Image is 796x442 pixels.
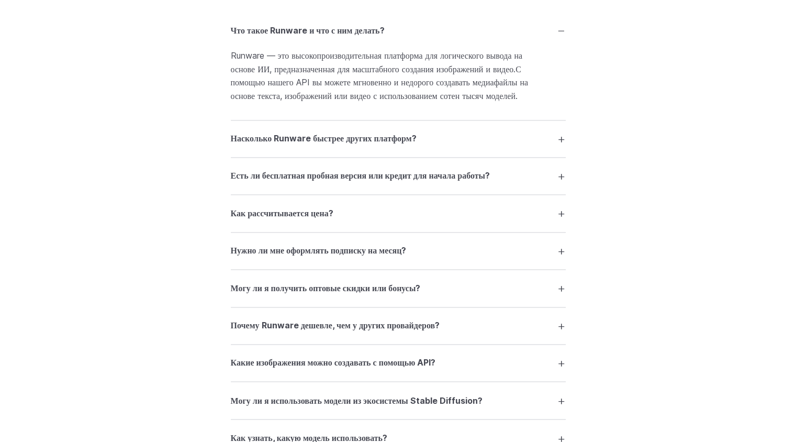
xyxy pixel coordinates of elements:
[231,316,566,336] summary: Почему Runware дешевле, чем у других провайдеров?
[231,320,440,330] ya-tr-span: Почему Runware дешевле, чем у других провайдеров?
[231,241,566,261] summary: Нужно ли мне оформлять подписку на месяц?
[231,21,566,41] summary: Что такое Runware и что с ним делать?
[231,395,483,405] ya-tr-span: Могу ли я использовать модели из экосистемы Stable Diffusion?
[231,50,523,74] ya-tr-span: Runware — это высокопроизводительная платформа для логического вывода на основе ИИ, предназначенн...
[231,278,566,298] summary: Могу ли я получить оптовые скидки или бонусы?
[231,64,528,101] ya-tr-span: С помощью нашего API вы можете мгновенно и недорого создавать медиафайлы на основе текста, изобра...
[231,357,436,368] ya-tr-span: Какие изображения можно создавать с помощью API?
[231,133,417,143] ya-tr-span: Насколько Runware быстрее других платформ?
[231,25,385,36] ya-tr-span: Что такое Runware и что с ним делать?
[231,203,566,223] summary: Как рассчитывается цена?
[231,129,566,149] summary: Насколько Runware быстрее других платформ?
[231,170,490,181] ya-tr-span: Есть ли бесплатная пробная версия или кредит для начала работы?
[231,283,421,293] ya-tr-span: Могу ли я получить оптовые скидки или бонусы?
[231,390,566,410] summary: Могу ли я использовать модели из экосистемы Stable Diffusion?
[231,353,566,373] summary: Какие изображения можно создавать с помощью API?
[231,245,407,256] ya-tr-span: Нужно ли мне оформлять подписку на месяц?
[231,208,333,218] ya-tr-span: Как рассчитывается цена?
[231,166,566,186] summary: Есть ли бесплатная пробная версия или кредит для начала работы?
